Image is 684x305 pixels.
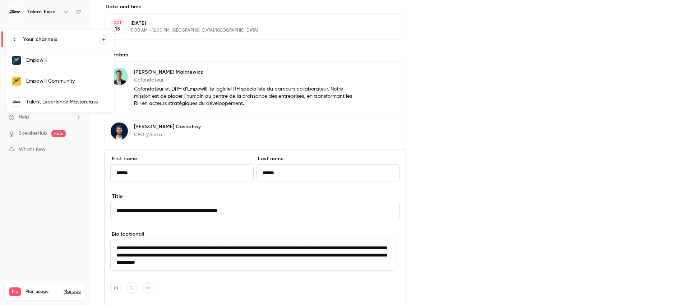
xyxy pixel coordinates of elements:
img: Empowill Community [12,77,21,86]
img: Talent Experience Masterclass [12,98,21,106]
div: Your channels [23,36,100,43]
div: Empowill Community [26,78,108,85]
img: Empowill [12,56,21,65]
div: Empowill [26,57,108,64]
div: Talent Experience Masterclass [26,98,108,106]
